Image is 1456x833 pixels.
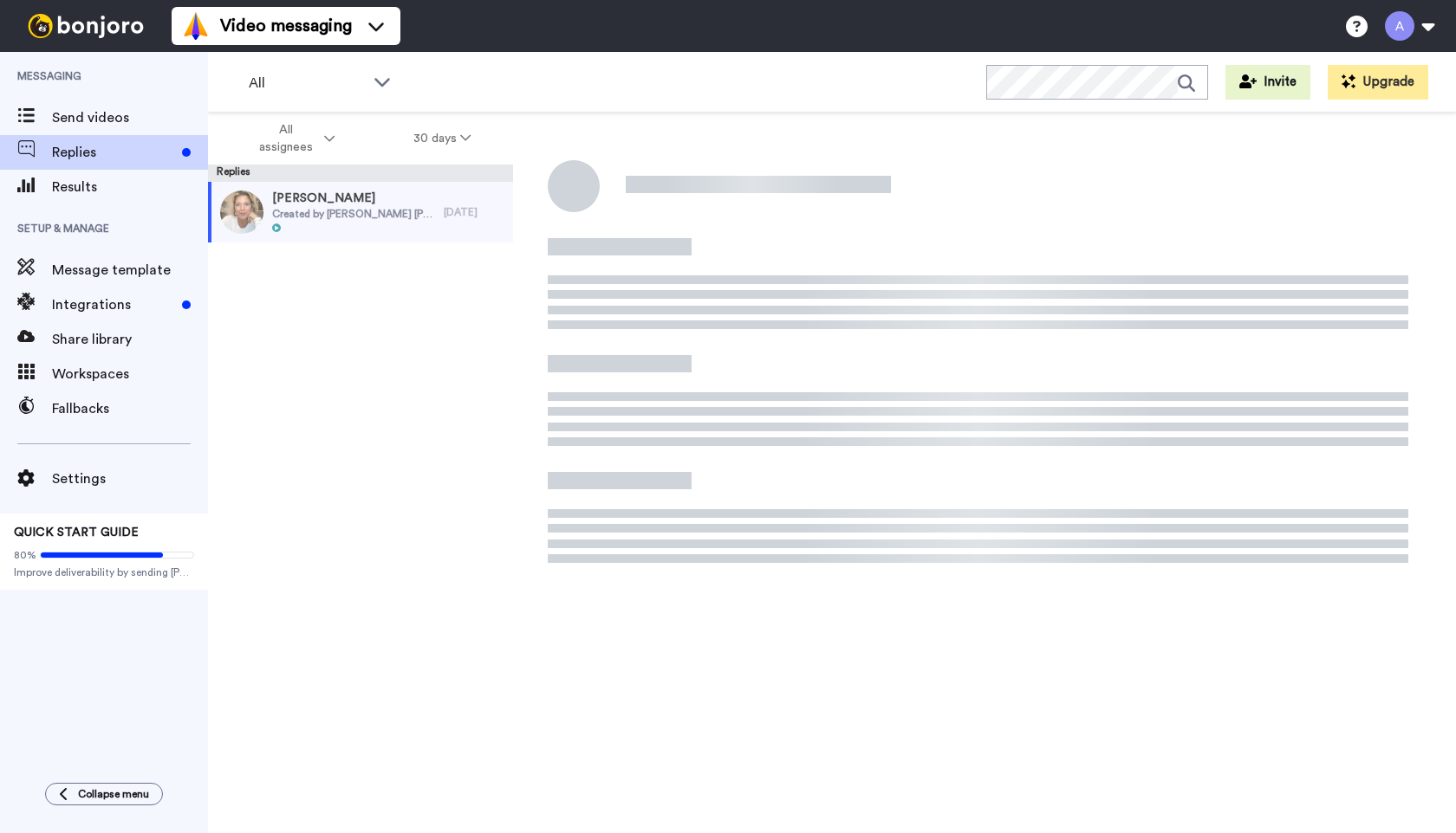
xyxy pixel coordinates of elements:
[220,14,352,38] span: Video messaging
[272,207,435,221] span: Created by [PERSON_NAME] [PERSON_NAME]
[182,12,210,40] img: vm-color.svg
[52,398,208,419] span: Fallbacks
[52,177,208,197] span: Results
[14,565,194,579] span: Improve deliverability by sending [PERSON_NAME]’s from your own email
[52,294,175,315] span: Integrations
[52,142,175,163] span: Replies
[14,526,139,539] span: QUICK START GUIDE
[208,182,513,242] a: [PERSON_NAME]Created by [PERSON_NAME] [PERSON_NAME][DATE]
[249,73,365,94] span: All
[78,787,149,801] span: Collapse menu
[21,14,151,38] img: bj-logo-header-white.svg
[52,364,208,384] span: Workspaces
[374,123,510,154] button: 30 days
[45,783,163,805] button: Collapse menu
[52,260,208,281] span: Message template
[52,107,208,128] span: Send videos
[444,205,504,219] div: [DATE]
[211,114,374,163] button: All assignees
[272,190,435,207] span: [PERSON_NAME]
[14,548,36,562] span: 80%
[220,190,263,234] img: 540521f3-0223-443a-82ae-f6cf17701d30-thumb.jpg
[250,121,321,156] span: All assignees
[1328,65,1428,100] button: Upgrade
[52,468,208,489] span: Settings
[208,165,513,182] div: Replies
[52,329,208,350] span: Share library
[1225,65,1310,100] button: Invite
